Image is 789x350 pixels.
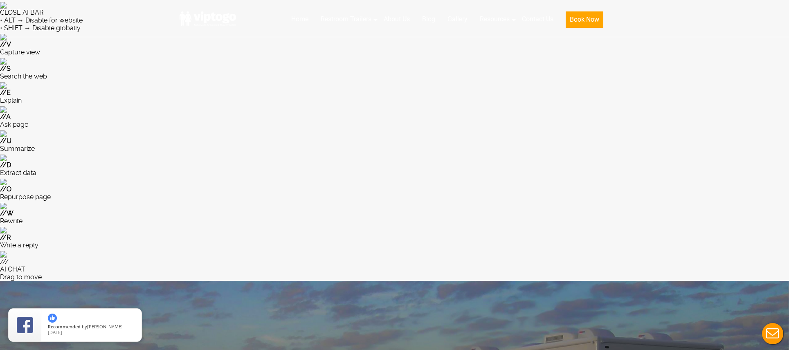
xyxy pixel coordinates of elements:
img: Review Rating [17,317,33,333]
button: Live Chat [756,317,789,350]
img: thumbs up icon [48,314,57,323]
span: [PERSON_NAME] [87,323,123,330]
span: Recommended [48,323,81,330]
span: by [48,324,135,330]
span: [DATE] [48,329,62,335]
